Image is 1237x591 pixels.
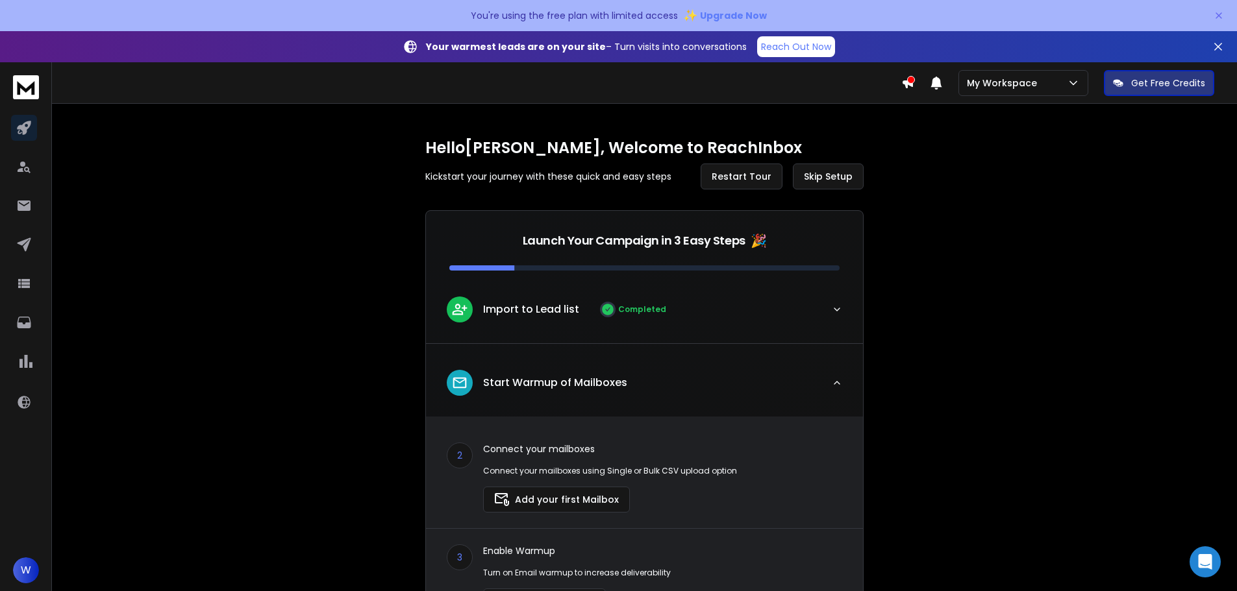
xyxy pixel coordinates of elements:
button: W [13,557,39,583]
p: Connect your mailboxes [483,442,737,455]
button: leadImport to Lead listCompleted [426,286,863,343]
div: 3 [447,544,473,570]
span: Skip Setup [804,170,853,183]
p: Get Free Credits [1131,77,1205,90]
span: 🎉 [751,232,767,250]
p: Kickstart your journey with these quick and easy steps [425,170,671,183]
p: Connect your mailboxes using Single or Bulk CSV upload option [483,466,737,476]
button: ✨Upgrade Now [683,3,767,29]
strong: Your warmest leads are on your site [426,40,606,53]
p: – Turn visits into conversations [426,40,747,53]
img: lead [451,301,468,317]
div: 2 [447,442,473,468]
p: Enable Warmup [483,544,671,557]
button: Restart Tour [701,163,782,189]
p: Completed [618,304,666,315]
img: logo [13,75,39,99]
img: lead [451,374,468,391]
p: Turn on Email warmup to increase deliverability [483,568,671,578]
div: Open Intercom Messenger [1190,546,1221,577]
button: Get Free Credits [1104,70,1214,96]
p: Reach Out Now [761,40,831,53]
a: Reach Out Now [757,36,835,57]
span: ✨ [683,6,697,25]
button: Add your first Mailbox [483,487,630,513]
p: My Workspace [967,77,1042,90]
span: Upgrade Now [700,9,767,22]
button: Skip Setup [793,163,864,189]
p: Import to Lead list [483,302,579,317]
p: You're using the free plan with limited access [471,9,678,22]
button: leadStart Warmup of Mailboxes [426,359,863,416]
h1: Hello [PERSON_NAME] , Welcome to ReachInbox [425,138,864,158]
p: Start Warmup of Mailboxes [483,375,627,391]
p: Launch Your Campaign in 3 Easy Steps [523,232,745,250]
